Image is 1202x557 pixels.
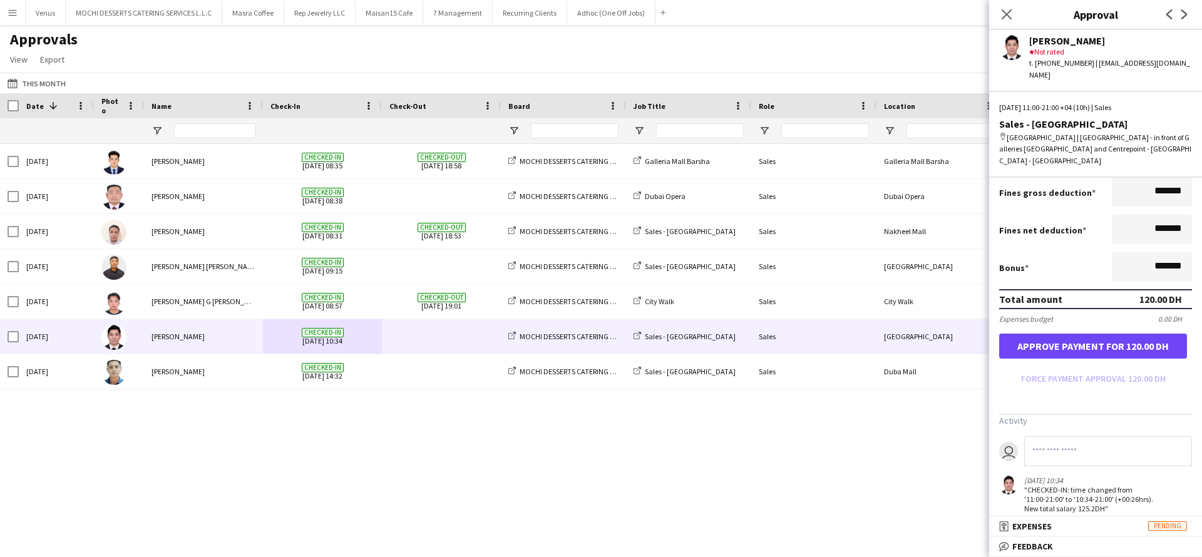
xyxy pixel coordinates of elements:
[634,125,645,136] button: Open Filter Menu
[508,101,530,111] span: Board
[1029,46,1192,58] div: Not rated
[284,1,356,25] button: Rep Jewelry LLC
[751,214,876,248] div: Sales
[101,96,121,115] span: Photo
[759,125,770,136] button: Open Filter Menu
[751,179,876,213] div: Sales
[302,328,344,337] span: Checked-in
[40,54,64,65] span: Export
[520,156,655,166] span: MOCHI DESSERTS CATERING SERVICES L.L.C
[101,290,126,315] img: Joel Benedict G Magpayo
[389,214,493,248] span: [DATE] 18:53
[645,262,736,271] span: Sales - [GEOGRAPHIC_DATA]
[989,6,1202,23] h3: Approval
[174,123,255,138] input: Name Filter Input
[19,319,94,354] div: [DATE]
[144,249,263,284] div: [PERSON_NAME] [PERSON_NAME]
[999,314,1053,324] div: Expenses budget
[634,227,736,236] a: Sales - [GEOGRAPHIC_DATA]
[508,156,655,166] a: MOCHI DESSERTS CATERING SERVICES L.L.C
[876,179,1002,213] div: Dubai Opera
[144,144,263,178] div: [PERSON_NAME]
[634,156,710,166] a: Galleria Mall Barsha
[876,214,1002,248] div: Nakheel Mall
[35,51,69,68] a: Export
[645,297,674,306] span: City Walk
[493,1,567,25] button: Recurring Clients
[101,220,126,245] img: louie padayao
[389,101,426,111] span: Check-Out
[389,284,493,319] span: [DATE] 19:01
[759,101,774,111] span: Role
[152,125,163,136] button: Open Filter Menu
[520,297,655,306] span: MOCHI DESSERTS CATERING SERVICES L.L.C
[531,123,619,138] input: Board Filter Input
[302,188,344,197] span: Checked-in
[418,153,466,162] span: Checked-out
[270,284,374,319] span: [DATE] 08:57
[1024,476,1153,485] div: [DATE] 10:34
[302,223,344,232] span: Checked-in
[1012,541,1053,552] span: Feedback
[520,367,655,376] span: MOCHI DESSERTS CATERING SERVICES L.L.C
[520,227,655,236] span: MOCHI DESSERTS CATERING SERVICES L.L.C
[26,101,44,111] span: Date
[751,249,876,284] div: Sales
[634,297,674,306] a: City Walk
[144,214,263,248] div: [PERSON_NAME]
[19,144,94,178] div: [DATE]
[634,332,736,341] a: Sales - [GEOGRAPHIC_DATA]
[152,101,172,111] span: Name
[270,101,300,111] span: Check-In
[101,325,126,350] img: Redentor Canlas
[907,123,994,138] input: Location Filter Input
[508,125,520,136] button: Open Filter Menu
[508,367,655,376] a: MOCHI DESSERTS CATERING SERVICES L.L.C
[19,179,94,213] div: [DATE]
[144,284,263,319] div: [PERSON_NAME] G [PERSON_NAME]
[26,1,66,25] button: Venus
[19,249,94,284] div: [DATE]
[634,262,736,271] a: Sales - [GEOGRAPHIC_DATA]
[270,144,374,178] span: [DATE] 08:35
[634,367,736,376] a: Sales - [GEOGRAPHIC_DATA]
[101,150,126,175] img: Johnjay Mendoza
[751,284,876,319] div: Sales
[508,332,655,341] a: MOCHI DESSERTS CATERING SERVICES L.L.C
[1024,485,1153,513] div: "CHECKED-IN: time changed from '11:00-21:00' to '10:34-21:00' (+00:26hrs). New total salary 125.2DH"
[356,1,423,25] button: Maisan15 Cafe
[876,249,1002,284] div: [GEOGRAPHIC_DATA]
[645,192,686,201] span: Dubai Opera
[884,101,915,111] span: Location
[989,517,1202,536] mat-expansion-panel-header: ExpensesPending
[508,297,655,306] a: MOCHI DESSERTS CATERING SERVICES L.L.C
[144,354,263,389] div: [PERSON_NAME]
[101,185,126,210] img: Aldrin Cawas
[999,293,1062,305] div: Total amount
[270,319,374,354] span: [DATE] 10:34
[876,354,1002,389] div: Duba Mall
[751,144,876,178] div: Sales
[1029,35,1192,46] div: [PERSON_NAME]
[645,367,736,376] span: Sales - [GEOGRAPHIC_DATA]
[520,262,655,271] span: MOCHI DESSERTS CATERING SERVICES L.L.C
[884,125,895,136] button: Open Filter Menu
[10,54,28,65] span: View
[270,179,374,213] span: [DATE] 08:38
[567,1,655,25] button: Adhoc (One Off Jobs)
[19,214,94,248] div: [DATE]
[302,363,344,372] span: Checked-in
[999,102,1192,113] div: [DATE] 11:00-21:00 +04 (10h) | Sales
[270,214,374,248] span: [DATE] 08:31
[508,262,655,271] a: MOCHI DESSERTS CATERING SERVICES L.L.C
[508,192,655,201] a: MOCHI DESSERTS CATERING SERVICES L.L.C
[101,255,126,280] img: Hezir Rushthrone Manansala
[423,1,493,25] button: 7 Management
[19,284,94,319] div: [DATE]
[634,101,665,111] span: Job Title
[751,319,876,354] div: Sales
[999,118,1192,130] div: Sales - [GEOGRAPHIC_DATA]
[418,293,466,302] span: Checked-out
[1158,314,1192,324] div: 0.00 DH
[19,354,94,389] div: [DATE]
